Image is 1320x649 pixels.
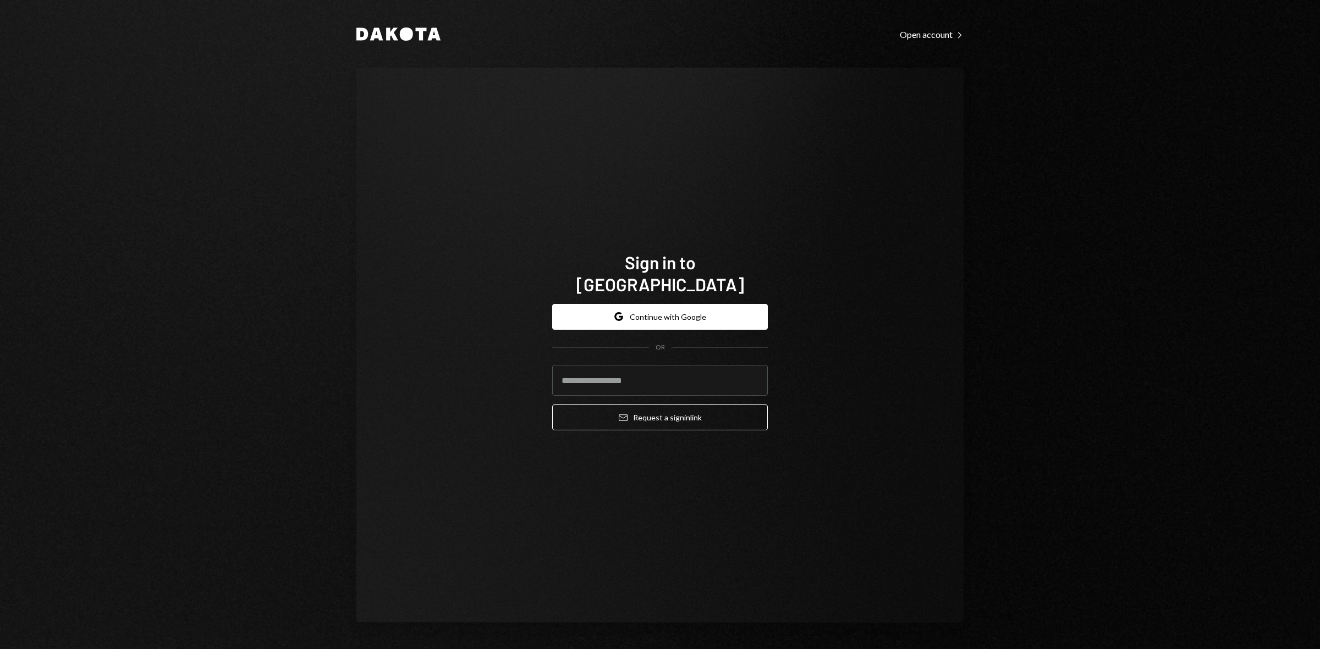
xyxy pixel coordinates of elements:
a: Open account [900,28,964,40]
div: OR [656,343,665,352]
button: Request a signinlink [552,404,768,430]
h1: Sign in to [GEOGRAPHIC_DATA] [552,251,768,295]
button: Continue with Google [552,304,768,330]
div: Open account [900,29,964,40]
